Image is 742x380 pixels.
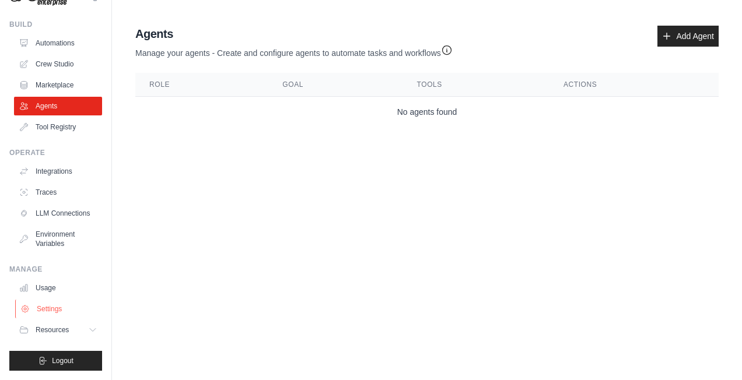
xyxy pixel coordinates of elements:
[135,42,453,59] p: Manage your agents - Create and configure agents to automate tasks and workflows
[14,183,102,202] a: Traces
[52,356,73,365] span: Logout
[549,73,719,97] th: Actions
[9,148,102,157] div: Operate
[36,325,69,335] span: Resources
[14,204,102,223] a: LLM Connections
[14,321,102,339] button: Resources
[14,76,102,94] a: Marketplace
[14,279,102,297] a: Usage
[135,73,268,97] th: Role
[14,34,102,52] a: Automations
[14,225,102,253] a: Environment Variables
[9,265,102,274] div: Manage
[135,97,719,128] td: No agents found
[14,97,102,115] a: Agents
[9,20,102,29] div: Build
[403,73,549,97] th: Tools
[15,300,103,318] a: Settings
[268,73,402,97] th: Goal
[9,351,102,371] button: Logout
[14,162,102,181] a: Integrations
[657,26,719,47] a: Add Agent
[14,118,102,136] a: Tool Registry
[135,26,453,42] h2: Agents
[14,55,102,73] a: Crew Studio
